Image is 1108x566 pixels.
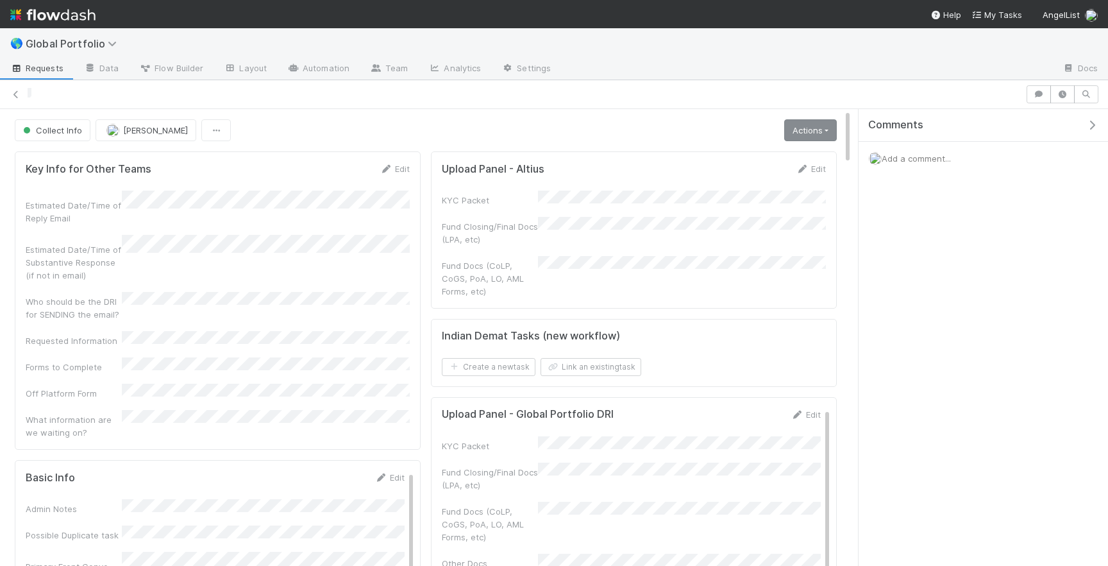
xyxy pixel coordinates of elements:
[74,59,129,80] a: Data
[971,10,1022,20] span: My Tasks
[15,119,90,141] button: Collect Info
[21,125,82,135] span: Collect Info
[882,153,951,164] span: Add a comment...
[26,387,122,400] div: Off Platform Form
[26,472,75,485] h5: Basic Info
[1085,9,1098,22] img: avatar_e0ab5a02-4425-4644-8eca-231d5bcccdf4.png
[869,152,882,165] img: avatar_e0ab5a02-4425-4644-8eca-231d5bcccdf4.png
[442,358,535,376] button: Create a newtask
[360,59,418,80] a: Team
[1043,10,1080,20] span: AngelList
[442,220,538,246] div: Fund Closing/Final Docs (LPA, etc)
[277,59,360,80] a: Automation
[442,163,544,176] h5: Upload Panel - Altius
[96,119,196,141] button: [PERSON_NAME]
[26,334,122,347] div: Requested Information
[26,243,122,282] div: Estimated Date/Time of Substantive Response (if not in email)
[26,361,122,373] div: Forms to Complete
[442,330,620,343] h5: Indian Demat Tasks (new workflow)
[442,505,538,544] div: Fund Docs (CoLP, CoGS, PoA, LO, AML Forms, etc)
[418,59,491,80] a: Analytics
[971,8,1022,21] a: My Tasks
[442,440,538,452] div: KYC Packet
[26,502,122,515] div: Admin Notes
[796,164,826,174] a: Edit
[380,164,410,174] a: Edit
[442,194,538,207] div: KYC Packet
[442,466,538,492] div: Fund Closing/Final Docs (LPA, etc)
[214,59,277,80] a: Layout
[930,8,961,21] div: Help
[541,358,641,376] button: Link an existingtask
[106,124,119,137] img: avatar_e0ab5a02-4425-4644-8eca-231d5bcccdf4.png
[10,4,96,26] img: logo-inverted-e16ddd16eac7371096b0.svg
[868,119,923,132] span: Comments
[442,259,538,298] div: Fund Docs (CoLP, CoGS, PoA, LO, AML Forms, etc)
[26,37,123,50] span: Global Portfolio
[123,125,188,135] span: [PERSON_NAME]
[26,529,122,542] div: Possible Duplicate task
[10,38,23,49] span: 🌎
[10,62,63,74] span: Requests
[26,413,122,439] div: What information are we waiting on?
[791,409,821,420] a: Edit
[129,59,214,80] a: Flow Builder
[26,199,122,225] div: Estimated Date/Time of Reply Email
[784,119,837,141] a: Actions
[442,408,614,421] h5: Upload Panel - Global Portfolio DRI
[26,295,122,321] div: Who should be the DRI for SENDING the email?
[1052,59,1108,80] a: Docs
[139,62,203,74] span: Flow Builder
[491,59,561,80] a: Settings
[374,472,405,483] a: Edit
[26,163,151,176] h5: Key Info for Other Teams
